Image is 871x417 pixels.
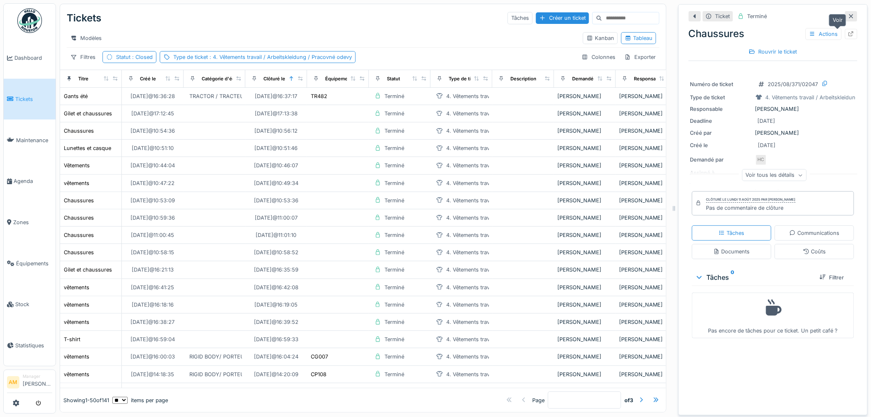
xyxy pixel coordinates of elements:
[67,51,99,63] div: Filtres
[256,231,297,239] div: [DATE] @ 11:01:10
[446,127,585,135] div: 4. Vêtements travail / Arbeitskleidung / Pracovné odevy
[4,37,56,79] a: Dashboard
[557,335,612,343] div: [PERSON_NAME]
[557,92,612,100] div: [PERSON_NAME]
[755,154,767,166] div: HC
[254,248,298,256] div: [DATE] @ 10:58:52
[64,353,89,361] div: vêtements
[208,54,352,60] span: : 4. Vêtements travail / Arbeitskleidung / Pracovné odevy
[189,353,275,361] div: RIGID BODY/ PORTEUR / CAMION
[140,75,156,82] div: Créé le
[311,370,326,378] div: CP108
[64,197,94,204] div: Chaussures
[4,161,56,202] a: Agenda
[4,243,56,284] a: Équipements
[713,248,750,255] div: Documents
[557,197,612,204] div: [PERSON_NAME]
[557,266,612,274] div: [PERSON_NAME]
[64,318,89,326] div: vêtements
[4,284,56,325] a: Stock
[64,179,89,187] div: vêtements
[64,283,89,291] div: vêtements
[557,162,612,169] div: [PERSON_NAME]
[446,179,585,187] div: 4. Vêtements travail / Arbeitskleidung / Pracovné odevy
[715,12,730,20] div: Ticket
[619,318,674,326] div: [PERSON_NAME]
[255,301,298,309] div: [DATE] @ 16:19:05
[384,144,404,152] div: Terminé
[690,129,752,137] div: Créé par
[254,197,298,204] div: [DATE] @ 10:53:36
[130,353,175,361] div: [DATE] @ 16:00:03
[446,283,585,291] div: 4. Vêtements travail / Arbeitskleidung / Pracovné odevy
[578,51,619,63] div: Colonnes
[508,12,533,24] div: Tâches
[130,214,175,222] div: [DATE] @ 10:59:36
[384,214,404,222] div: Terminé
[619,92,674,100] div: [PERSON_NAME]
[64,162,90,169] div: Vêtements
[255,214,298,222] div: [DATE] @ 11:00:07
[254,162,298,169] div: [DATE] @ 10:46:07
[263,75,285,82] div: Clôturé le
[619,353,674,361] div: [PERSON_NAME]
[384,197,404,204] div: Terminé
[624,396,633,404] strong: of 3
[254,353,298,361] div: [DATE] @ 16:04:24
[130,162,175,169] div: [DATE] @ 10:44:04
[745,46,801,57] div: Rouvrir le ticket
[64,127,94,135] div: Chaussures
[384,162,404,169] div: Terminé
[4,325,56,366] a: Statistiques
[23,373,52,391] li: [PERSON_NAME]
[619,266,674,274] div: [PERSON_NAME]
[557,318,612,326] div: [PERSON_NAME]
[384,283,404,291] div: Terminé
[619,162,674,169] div: [PERSON_NAME]
[621,51,659,63] div: Exporter
[132,266,174,274] div: [DATE] @ 16:21:13
[706,204,796,212] div: Pas de commentaire de clôture
[64,266,112,274] div: Gilet et chaussures
[625,34,652,42] div: Tableau
[690,156,752,164] div: Demandé par
[173,53,352,61] div: Type de ticket
[17,8,42,33] img: Badge_color-CXgf-gQk.svg
[557,370,612,378] div: [PERSON_NAME]
[132,144,174,152] div: [DATE] @ 10:51:10
[116,53,153,61] div: Statut
[255,144,298,152] div: [DATE] @ 10:51:46
[446,197,585,204] div: 4. Vêtements travail / Arbeitskleidung / Pracovné odevy
[619,370,674,378] div: [PERSON_NAME]
[254,370,298,378] div: [DATE] @ 14:20:09
[189,370,275,378] div: RIGID BODY/ PORTEUR / CAMION
[67,7,101,29] div: Tickets
[446,301,585,309] div: 4. Vêtements travail / Arbeitskleidung / Pracovné odevy
[803,248,826,255] div: Coûts
[557,248,612,256] div: [PERSON_NAME]
[446,110,585,117] div: 4. Vêtements travail / Arbeitskleidung / Pracovné odevy
[63,396,109,404] div: Showing 1 - 50 of 141
[619,248,674,256] div: [PERSON_NAME]
[384,92,404,100] div: Terminé
[587,34,614,42] div: Kanban
[14,177,52,185] span: Agenda
[806,28,842,40] div: Actions
[446,370,585,378] div: 4. Vêtements travail / Arbeitskleidung / Pracovné odevy
[384,266,404,274] div: Terminé
[78,75,88,82] div: Titre
[634,75,663,82] div: Responsable
[7,376,19,389] li: AM
[131,370,175,378] div: [DATE] @ 14:18:35
[557,353,612,361] div: [PERSON_NAME]
[4,119,56,161] a: Maintenance
[510,75,536,82] div: Description
[446,231,585,239] div: 4. Vêtements travail / Arbeitskleidung / Pracovné odevy
[619,197,674,204] div: [PERSON_NAME]
[64,214,94,222] div: Chaussures
[384,127,404,135] div: Terminé
[619,144,674,152] div: [PERSON_NAME]
[254,283,298,291] div: [DATE] @ 16:42:08
[132,301,174,309] div: [DATE] @ 16:18:16
[384,335,404,343] div: Terminé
